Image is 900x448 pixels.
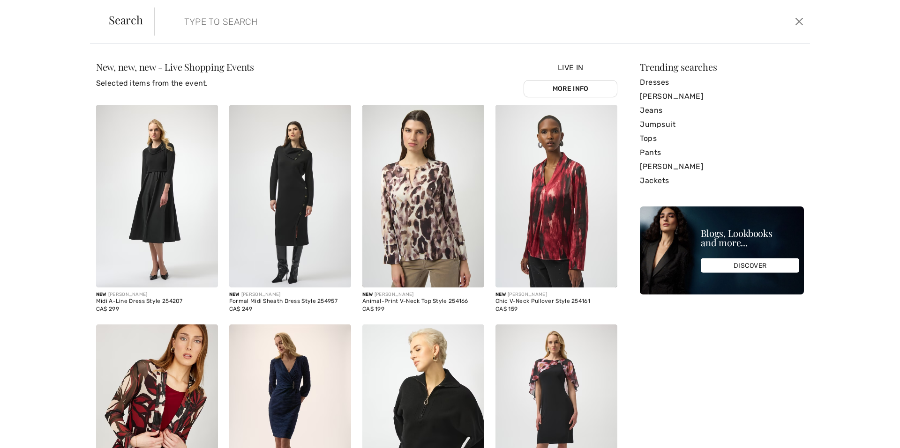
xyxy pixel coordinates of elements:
img: Animal-Print V-Neck Top Style 254166. Offwhite/Multi [362,105,484,287]
img: Formal Midi Sheath Dress Style 254957. Black [229,105,351,287]
a: Jackets [640,174,804,188]
button: Close [792,14,806,29]
div: [PERSON_NAME] [229,291,351,298]
span: New [362,292,373,297]
span: CA$ 299 [96,306,119,312]
p: Selected items from the event. [96,78,254,89]
div: Trending searches [640,62,804,72]
a: Jumpsuit [640,118,804,132]
div: [PERSON_NAME] [96,291,218,298]
a: More Info [524,80,617,97]
div: Formal Midi Sheath Dress Style 254957 [229,298,351,305]
a: Pants [640,146,804,160]
a: Jeans [640,103,804,118]
span: New [229,292,240,297]
div: Midi A-Line Dress Style 254207 [96,298,218,305]
span: CA$ 199 [362,306,384,312]
div: [PERSON_NAME] [362,291,484,298]
input: TYPE TO SEARCH [177,7,638,36]
span: New, new, new - Live Shopping Events [96,60,254,73]
span: CA$ 159 [495,306,517,312]
img: Chic V-Neck Pullover Style 254161. Black/red [495,105,617,287]
a: [PERSON_NAME] [640,160,804,174]
a: Tops [640,132,804,146]
div: DISCOVER [701,258,799,273]
img: Midi A-Line Dress Style 254207. Deep cherry [96,105,218,287]
div: Live In [524,62,617,97]
span: New [96,292,106,297]
span: New [495,292,506,297]
div: Animal-Print V-Neck Top Style 254166 [362,298,484,305]
div: Blogs, Lookbooks and more... [701,228,799,247]
span: Search [109,14,143,25]
a: [PERSON_NAME] [640,89,804,103]
div: [PERSON_NAME] [495,291,617,298]
span: CA$ 249 [229,306,252,312]
a: Dresses [640,75,804,89]
div: Chic V-Neck Pullover Style 254161 [495,298,617,305]
img: Blogs, Lookbooks and more... [640,206,804,294]
span: Chat [21,7,40,15]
